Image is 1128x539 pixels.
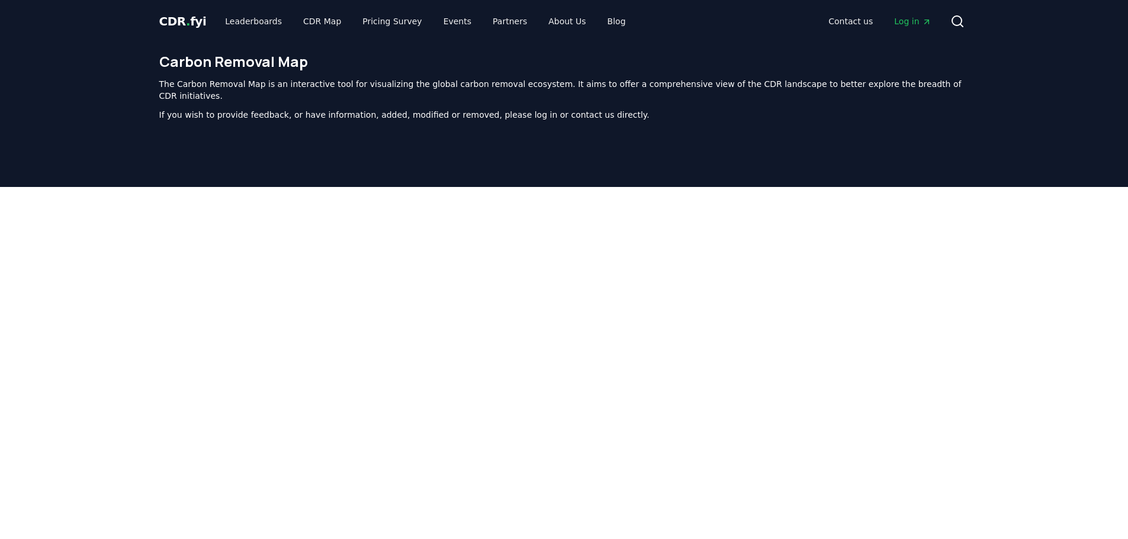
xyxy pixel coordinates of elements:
[885,11,940,32] a: Log in
[159,13,207,30] a: CDR.fyi
[159,78,969,102] p: The Carbon Removal Map is an interactive tool for visualizing the global carbon removal ecosystem...
[294,11,351,32] a: CDR Map
[216,11,291,32] a: Leaderboards
[353,11,431,32] a: Pricing Survey
[819,11,882,32] a: Contact us
[186,14,190,28] span: .
[159,14,207,28] span: CDR fyi
[598,11,635,32] a: Blog
[539,11,595,32] a: About Us
[216,11,635,32] nav: Main
[894,15,931,27] span: Log in
[159,109,969,121] p: If you wish to provide feedback, or have information, added, modified or removed, please log in o...
[819,11,940,32] nav: Main
[434,11,481,32] a: Events
[483,11,536,32] a: Partners
[159,52,969,71] h1: Carbon Removal Map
